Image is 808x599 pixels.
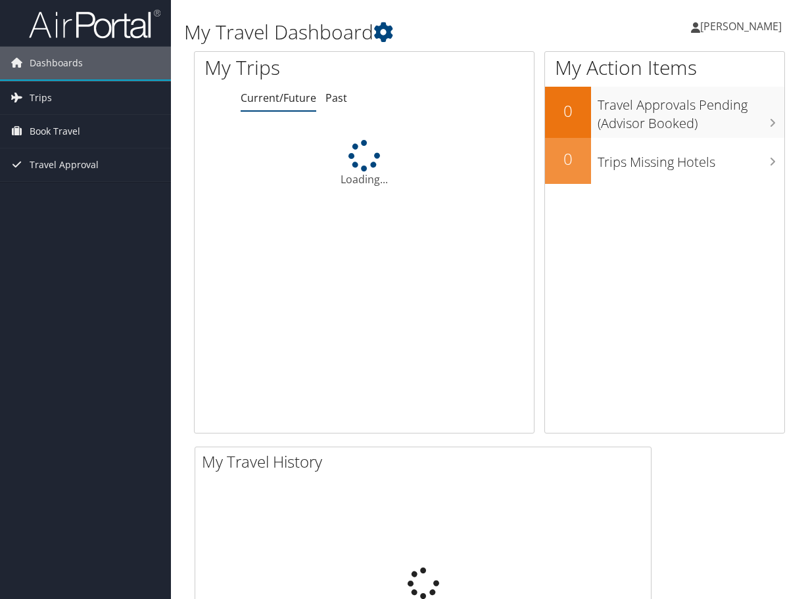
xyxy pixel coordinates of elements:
h1: My Trips [204,54,383,81]
h2: 0 [545,100,591,122]
a: 0Travel Approvals Pending (Advisor Booked) [545,87,784,137]
h1: My Travel Dashboard [184,18,591,46]
a: [PERSON_NAME] [691,7,795,46]
a: 0Trips Missing Hotels [545,138,784,184]
span: Dashboards [30,47,83,79]
span: [PERSON_NAME] [700,19,782,33]
h3: Trips Missing Hotels [598,146,784,171]
h2: 0 [545,148,591,170]
span: Trips [30,81,52,114]
h1: My Action Items [545,54,784,81]
span: Book Travel [30,115,80,148]
h3: Travel Approvals Pending (Advisor Booked) [598,89,784,133]
a: Current/Future [241,91,316,105]
h2: My Travel History [202,451,651,473]
div: Loading... [195,140,534,187]
img: airportal-logo.png [29,9,160,39]
span: Travel Approval [30,148,99,181]
a: Past [325,91,347,105]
